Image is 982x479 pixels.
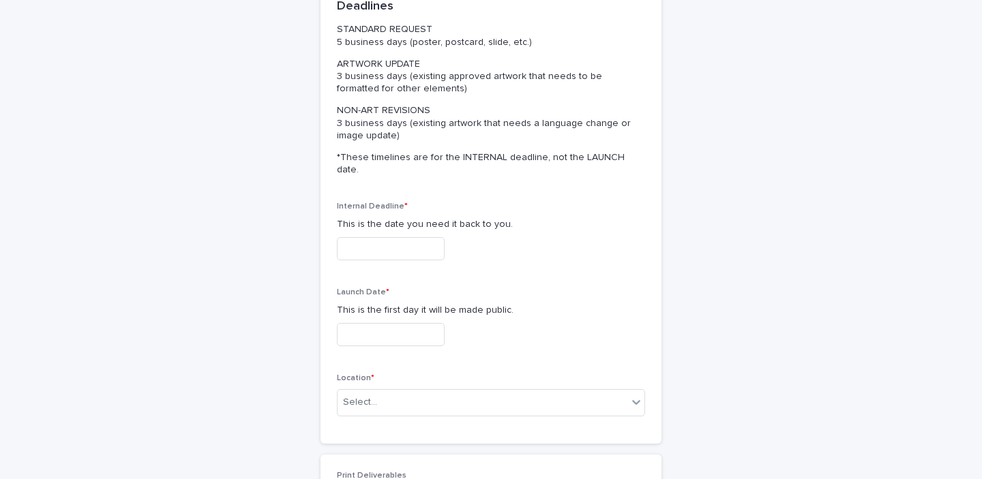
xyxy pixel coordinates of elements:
[337,151,640,176] p: *These timelines are for the INTERNAL deadline, not the LAUNCH date.
[337,303,645,318] p: This is the first day it will be made public.
[337,202,408,211] span: Internal Deadline
[337,23,640,48] p: STANDARD REQUEST 5 business days (poster, postcard, slide, etc.)
[337,374,374,382] span: Location
[337,58,640,95] p: ARTWORK UPDATE 3 business days (existing approved artwork that needs to be formatted for other el...
[343,395,377,410] div: Select...
[337,288,389,296] span: Launch Date
[337,217,645,232] p: This is the date you need it back to you.
[337,104,640,142] p: NON-ART REVISIONS 3 business days (existing artwork that needs a language change or image update)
